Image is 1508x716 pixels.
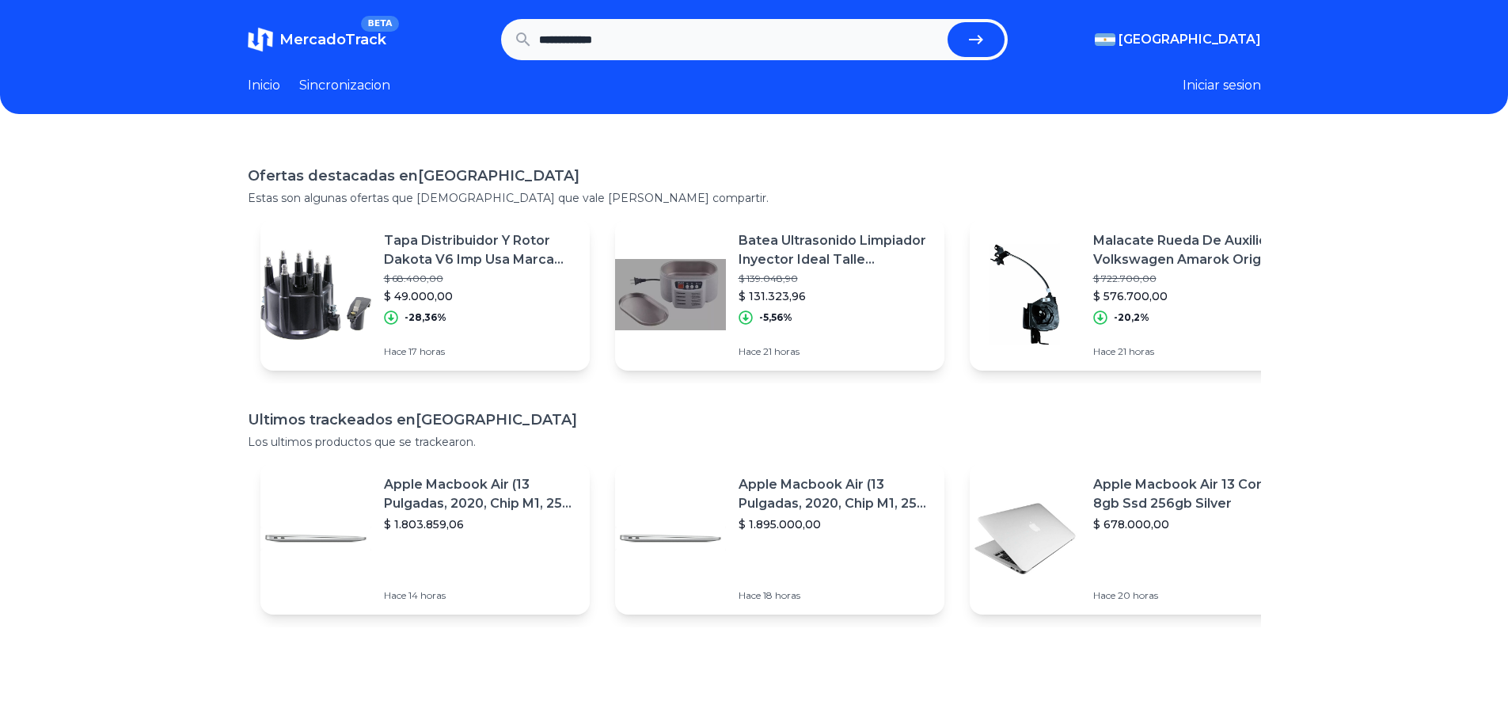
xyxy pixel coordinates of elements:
[248,434,1261,450] p: Los ultimos productos que se trackearon.
[739,589,932,602] p: Hace 18 horas
[1093,589,1286,602] p: Hace 20 horas
[970,463,1299,615] a: Featured imageApple Macbook Air 13 Core I5 8gb Ssd 256gb Silver$ 678.000,00Hace 20 horas
[615,483,726,594] img: Featured image
[279,31,386,48] span: MercadoTrack
[739,345,932,358] p: Hace 21 horas
[970,219,1299,371] a: Featured imageMalacate Rueda De Auxilio Volkswagen Amarok Original$ 722.700,00$ 576.700,00-20,2%H...
[248,409,1261,431] h1: Ultimos trackeados en [GEOGRAPHIC_DATA]
[1093,272,1286,285] p: $ 722.700,00
[739,475,932,513] p: Apple Macbook Air (13 Pulgadas, 2020, Chip M1, 256 Gb De Ssd, 8 Gb De Ram) - Plata
[1095,30,1261,49] button: [GEOGRAPHIC_DATA]
[248,76,280,95] a: Inicio
[384,589,577,602] p: Hace 14 horas
[615,463,944,615] a: Featured imageApple Macbook Air (13 Pulgadas, 2020, Chip M1, 256 Gb De Ssd, 8 Gb De Ram) - Plata$...
[739,272,932,285] p: $ 139.048,90
[1093,516,1286,532] p: $ 678.000,00
[1183,76,1261,95] button: Iniciar sesion
[260,239,371,350] img: Featured image
[260,219,590,371] a: Featured imageTapa Distribuidor Y Rotor Dakota V6 Imp Usa Marca Napa$ 68.400,00$ 49.000,00-28,36%...
[1114,311,1149,324] p: -20,2%
[384,516,577,532] p: $ 1.803.859,06
[260,483,371,594] img: Featured image
[1093,475,1286,513] p: Apple Macbook Air 13 Core I5 8gb Ssd 256gb Silver
[1093,231,1286,269] p: Malacate Rueda De Auxilio Volkswagen Amarok Original
[384,231,577,269] p: Tapa Distribuidor Y Rotor Dakota V6 Imp Usa Marca Napa
[759,311,792,324] p: -5,56%
[739,516,932,532] p: $ 1.895.000,00
[384,475,577,513] p: Apple Macbook Air (13 Pulgadas, 2020, Chip M1, 256 Gb De Ssd, 8 Gb De Ram) - Plata
[248,190,1261,206] p: Estas son algunas ofertas que [DEMOGRAPHIC_DATA] que vale [PERSON_NAME] compartir.
[615,239,726,350] img: Featured image
[739,288,932,304] p: $ 131.323,96
[384,288,577,304] p: $ 49.000,00
[970,483,1081,594] img: Featured image
[1095,33,1115,46] img: Argentina
[361,16,398,32] span: BETA
[248,27,386,52] a: MercadoTrackBETA
[970,239,1081,350] img: Featured image
[248,27,273,52] img: MercadoTrack
[384,345,577,358] p: Hace 17 horas
[1119,30,1261,49] span: [GEOGRAPHIC_DATA]
[299,76,390,95] a: Sincronizacion
[248,165,1261,187] h1: Ofertas destacadas en [GEOGRAPHIC_DATA]
[384,272,577,285] p: $ 68.400,00
[615,219,944,371] a: Featured imageBatea Ultrasonido Limpiador Inyector Ideal Talle Mecanico Cu$ 139.048,90$ 131.323,9...
[1093,345,1286,358] p: Hace 21 horas
[405,311,446,324] p: -28,36%
[260,463,590,615] a: Featured imageApple Macbook Air (13 Pulgadas, 2020, Chip M1, 256 Gb De Ssd, 8 Gb De Ram) - Plata$...
[739,231,932,269] p: Batea Ultrasonido Limpiador Inyector Ideal Talle Mecanico Cu
[1093,288,1286,304] p: $ 576.700,00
